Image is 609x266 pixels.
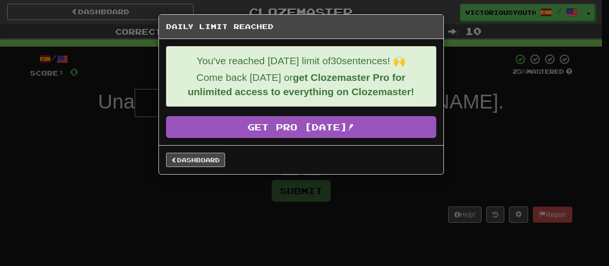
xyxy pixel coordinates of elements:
p: Come back [DATE] or [174,70,429,99]
a: Dashboard [166,153,225,167]
h5: Daily Limit Reached [166,22,436,31]
strong: get Clozemaster Pro for unlimited access to everything on Clozemaster! [187,72,414,97]
p: You've reached [DATE] limit of 30 sentences! 🙌 [174,54,429,68]
a: Get Pro [DATE]! [166,116,436,138]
